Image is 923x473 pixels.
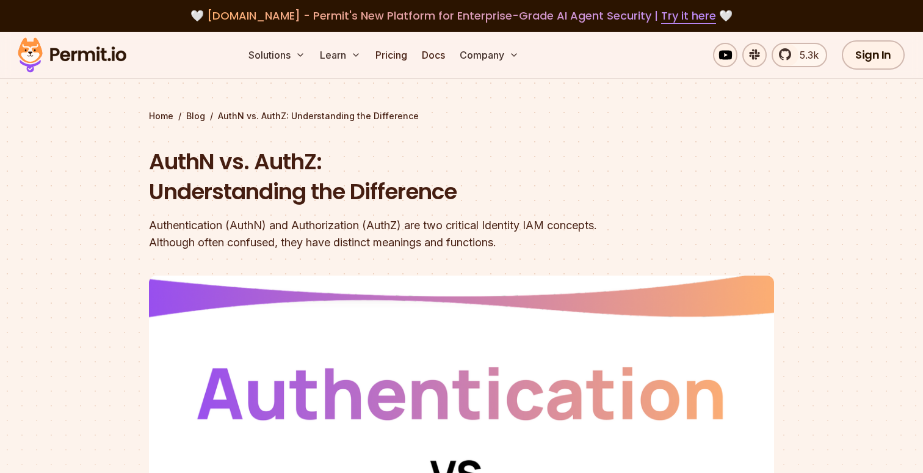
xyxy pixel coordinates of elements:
a: Try it here [661,8,716,24]
div: Authentication (AuthN) and Authorization (AuthZ) are two critical Identity IAM concepts. Although... [149,217,618,251]
a: 5.3k [772,43,827,67]
button: Company [455,43,524,67]
button: Solutions [244,43,310,67]
a: Home [149,110,173,122]
span: 5.3k [792,48,819,62]
a: Sign In [842,40,905,70]
div: / / [149,110,774,122]
a: Blog [186,110,205,122]
span: [DOMAIN_NAME] - Permit's New Platform for Enterprise-Grade AI Agent Security | [207,8,716,23]
button: Learn [315,43,366,67]
a: Docs [417,43,450,67]
div: 🤍 🤍 [29,7,894,24]
h1: AuthN vs. AuthZ: Understanding the Difference [149,147,618,207]
a: Pricing [371,43,412,67]
img: Permit logo [12,34,132,76]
